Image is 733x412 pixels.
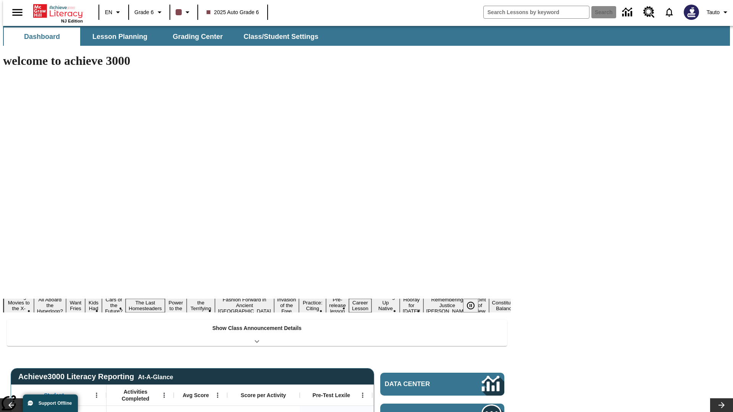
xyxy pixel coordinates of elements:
a: Resource Center, Will open in new tab [639,2,659,23]
button: Slide 11 Mixed Practice: Citing Evidence [299,293,326,318]
a: Data Center [618,2,639,23]
button: Slide 10 The Invasion of the Free CD [274,290,299,321]
button: Lesson carousel, Next [710,398,733,412]
button: Lesson Planning [82,27,158,46]
button: Class/Student Settings [237,27,325,46]
span: Avg Score [182,392,209,399]
div: Pause [463,299,486,312]
button: Slide 6 The Last Homesteaders [126,299,165,312]
button: Open Menu [357,389,368,401]
button: Open Menu [91,389,102,401]
p: Show Class Announcement Details [212,324,302,332]
span: Support Offline [39,401,72,406]
div: SubNavbar [3,27,325,46]
button: Slide 18 The Constitution's Balancing Act [489,293,526,318]
span: NJ Edition [61,19,83,23]
span: Achieve3000 Literacy Reporting [18,372,173,381]
span: Score per Activity [241,392,286,399]
div: SubNavbar [3,26,730,46]
span: Student [44,392,64,399]
a: Notifications [659,2,679,22]
span: Pre-Test Lexile [313,392,350,399]
button: Slide 8 Attack of the Terrifying Tomatoes [187,293,215,318]
button: Class color is dark brown. Change class color [173,5,195,19]
span: Grade 6 [134,8,154,16]
button: Slide 9 Fashion Forward in Ancient Rome [215,296,274,315]
div: At-A-Glance [138,372,173,381]
button: Slide 3 Do You Want Fries With That? [66,287,85,324]
button: Slide 13 Career Lesson [349,299,371,312]
button: Open side menu [6,1,29,24]
div: Show Class Announcement Details [7,320,507,346]
img: Avatar [684,5,699,20]
button: Dashboard [4,27,80,46]
button: Open Menu [212,389,223,401]
span: Activities Completed [110,388,161,402]
button: Slide 2 All Aboard the Hyperloop? [34,296,66,315]
button: Grade: Grade 6, Select a grade [131,5,167,19]
div: Home [33,3,83,23]
button: Pause [463,299,478,312]
h1: welcome to achieve 3000 [3,54,511,68]
span: Data Center [385,380,456,388]
button: Open Menu [158,389,170,401]
button: Slide 16 Remembering Justice O'Connor [423,296,471,315]
button: Support Offline [23,394,78,412]
button: Profile/Settings [704,5,733,19]
button: Slide 14 Cooking Up Native Traditions [371,293,400,318]
button: Slide 5 Cars of the Future? [102,296,126,315]
button: Slide 7 Solar Power to the People [165,293,187,318]
span: 2025 Auto Grade 6 [207,8,259,16]
button: Slide 4 Dirty Jobs Kids Had To Do [85,287,102,324]
button: Select a new avatar [679,2,704,22]
span: Tauto [707,8,720,16]
button: Slide 1 Taking Movies to the X-Dimension [4,293,34,318]
span: EN [105,8,112,16]
input: search field [484,6,589,18]
a: Home [33,3,83,19]
button: Grading Center [160,27,236,46]
button: Slide 15 Hooray for Constitution Day! [400,296,423,315]
button: Slide 12 Pre-release lesson [326,296,349,315]
a: Data Center [380,373,504,396]
button: Language: EN, Select a language [102,5,126,19]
